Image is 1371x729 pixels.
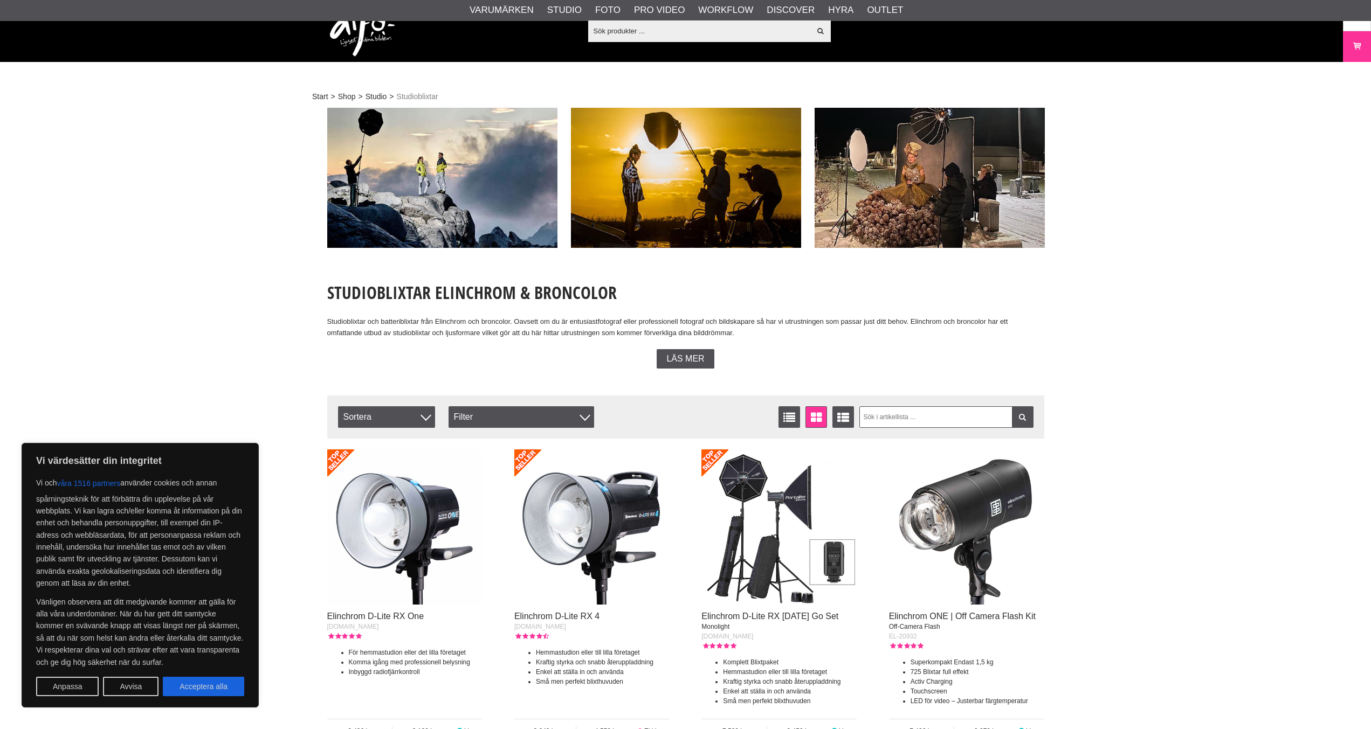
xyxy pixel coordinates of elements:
div: Vi värdesätter din integritet [22,443,259,707]
span: EL-20932 [889,633,917,640]
li: Små men perfekt blixthuvuden [536,677,670,686]
a: Utökad listvisning [832,406,854,428]
span: > [358,91,362,102]
a: Filtrera [1012,406,1034,428]
p: Studioblixtar och batteriblixtar från Elinchrom och broncolor. Oavsett om du är entusiastfotograf... [327,316,1044,339]
li: Touchscreen [911,686,1044,696]
span: Läs mer [666,354,704,364]
a: Studio [366,91,387,102]
a: Elinchrom ONE | Off Camera Flash Kit [889,612,1036,621]
li: Små men perfekt blixthuvuden [723,696,857,706]
img: Elinchrom ONE | Off Camera Flash Kit [889,449,1044,605]
img: Annons:010 ban-stubli012.jpg [327,108,557,248]
a: Elinchrom D-Lite RX One [327,612,424,621]
a: Studio [547,3,582,17]
img: logo.png [330,8,395,57]
button: Avvisa [103,677,159,696]
div: Filter [449,406,594,428]
li: 725 Blixtar full effekt [911,667,1044,677]
li: Komplett Blixtpaket [723,657,857,667]
li: LED för video – Justerbar färgtemperatur [911,696,1044,706]
div: Kundbetyg: 5.00 [701,641,736,651]
img: Annons:011 ban-stubli008.jpg [815,108,1045,248]
li: Komma igång med professionell belysning [349,657,483,667]
li: Kraftig styrka och snabb återuppladdning [536,657,670,667]
li: Enkel att ställa in och använda [536,667,670,677]
li: Hemmastudion eller till lilla företaget [536,648,670,657]
div: Kundbetyg: 4.50 [514,631,549,641]
span: [DOMAIN_NAME] [327,623,379,630]
div: Kundbetyg: 5.00 [889,641,924,651]
a: Foto [595,3,621,17]
span: > [389,91,394,102]
input: Sök i artikellista ... [859,406,1034,428]
li: Hemmastudion eller till lilla företaget [723,667,857,677]
p: Vi och använder cookies och annan spårningsteknik för att förbättra din upplevelse på vår webbpla... [36,474,244,589]
span: Sortera [338,406,435,428]
a: Pro Video [634,3,685,17]
a: Workflow [698,3,753,17]
span: Monolight [701,623,729,630]
a: Shop [338,91,356,102]
li: Enkel att ställa in och använda [723,686,857,696]
li: Superkompakt Endast 1,5 kg [911,657,1044,667]
h1: Studioblixtar Elinchrom & broncolor [327,281,1044,304]
li: För hemmastudion eller det lilla företaget [349,648,483,657]
span: > [331,91,335,102]
span: Off-Camera Flash [889,623,940,630]
a: Varumärken [470,3,534,17]
button: Acceptera alla [163,677,244,696]
p: Vänligen observera att ditt medgivande kommer att gälla för alla våra underdomäner. När du har ge... [36,596,244,668]
a: Outlet [867,3,903,17]
p: Vi värdesätter din integritet [36,454,244,467]
a: Elinchrom D-Lite RX [DATE] Go Set [701,612,838,621]
a: Listvisning [778,406,800,428]
a: Discover [767,3,815,17]
img: Elinchrom D-Lite RX 4/4 To Go Set [701,449,857,605]
li: Activ Charging [911,677,1044,686]
img: Elinchrom D-Lite RX 4 [514,449,670,605]
div: Kundbetyg: 5.00 [327,631,362,641]
img: Annons:001 ban-stubli001.jpg [571,108,801,248]
a: Fönstervisning [805,406,827,428]
span: [DOMAIN_NAME] [701,633,753,640]
li: Kraftig styrka och snabb återuppladdning [723,677,857,686]
button: våra 1516 partners [57,474,121,493]
span: [DOMAIN_NAME] [514,623,566,630]
input: Sök produkter ... [588,23,811,39]
a: Start [312,91,328,102]
span: Studioblixtar [397,91,438,102]
a: Hyra [828,3,853,17]
li: Inbyggd radiofjärrkontroll [349,667,483,677]
img: Elinchrom D-Lite RX One [327,449,483,605]
button: Anpassa [36,677,99,696]
a: Elinchrom D-Lite RX 4 [514,612,600,621]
